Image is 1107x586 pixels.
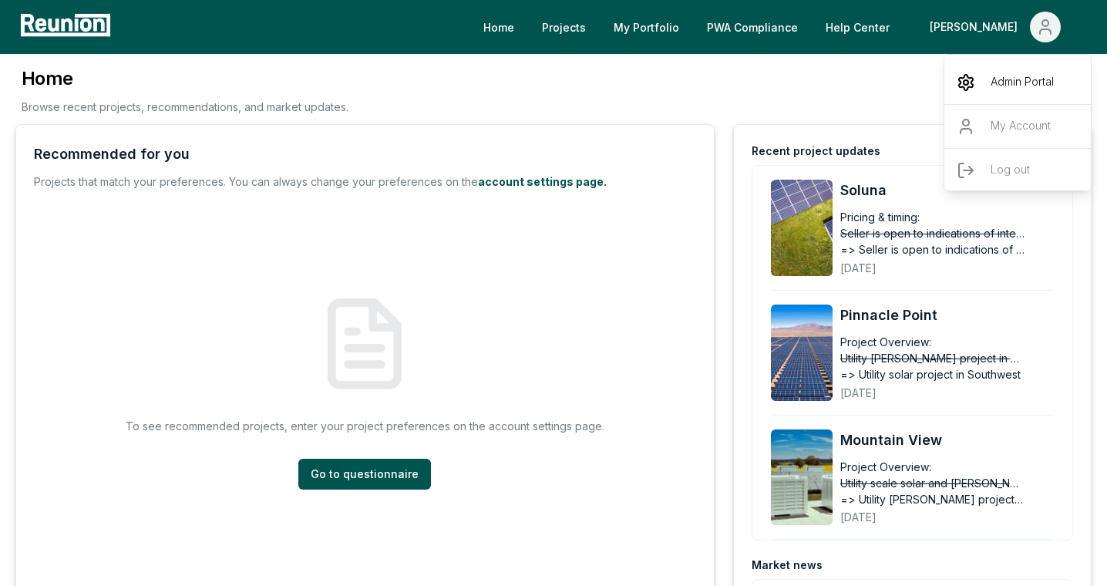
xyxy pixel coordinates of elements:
[991,73,1054,92] p: Admin Portal
[944,61,1092,198] div: [PERSON_NAME]
[478,175,607,188] a: account settings page.
[471,12,1092,42] nav: Main
[34,175,478,188] span: Projects that match your preferences. You can always change your preferences on the
[840,350,1025,366] span: Utility [PERSON_NAME] project in Southwest
[813,12,902,42] a: Help Center
[471,12,527,42] a: Home
[126,418,604,434] p: To see recommended projects, enter your project preferences on the account settings page.
[917,12,1073,42] button: [PERSON_NAME]
[840,305,1091,326] a: Pinnacle Point
[991,161,1030,180] p: Log out
[840,180,1091,201] a: Soluna
[840,225,1025,241] span: Seller is open to indications of interest. Seller is open to a contract for purchase of our 2025 ...
[752,557,823,573] div: Market news
[840,366,1021,382] span: => Utility solar project in Southwest
[298,459,431,490] a: Go to questionnaire
[22,66,348,91] h3: Home
[22,99,348,115] p: Browse recent projects, recommendations, and market updates.
[840,498,1091,525] div: [DATE]
[840,209,920,225] div: Pricing & timing:
[695,12,810,42] a: PWA Compliance
[840,459,931,475] div: Project Overview:
[991,117,1051,136] p: My Account
[530,12,598,42] a: Projects
[840,374,1091,401] div: [DATE]
[930,12,1024,42] div: [PERSON_NAME]
[771,429,833,526] img: Mountain View
[601,12,691,42] a: My Portfolio
[752,143,880,159] div: Recent project updates
[840,241,1025,258] span: => Seller is open to indications of interest.
[840,491,1025,507] span: => Utility [PERSON_NAME] project in Southwest
[840,249,1091,276] div: [DATE]
[34,143,190,165] div: Recommended for you
[840,429,1091,451] a: Mountain View
[840,475,1025,491] span: Utility scale solar and [PERSON_NAME] project in Southwest
[944,61,1092,104] a: Admin Portal
[840,334,931,350] div: Project Overview:
[771,180,833,276] img: Soluna
[771,305,833,401] img: Pinnacle Point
